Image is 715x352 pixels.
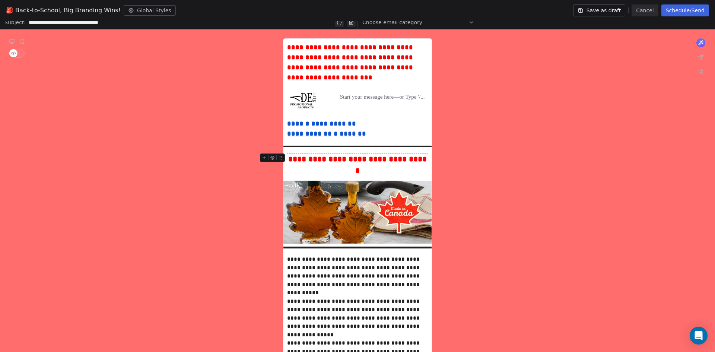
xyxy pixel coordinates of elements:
[632,4,658,16] button: Cancel
[661,4,709,16] button: Schedule/Send
[362,19,422,26] span: Choose email category
[4,19,26,28] span: Subject:
[6,6,121,15] span: 🎒 Back-to-School, Big Branding Wins!
[690,327,708,345] div: Open Intercom Messenger
[573,4,626,16] button: Save as draft
[124,5,176,16] button: Global Styles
